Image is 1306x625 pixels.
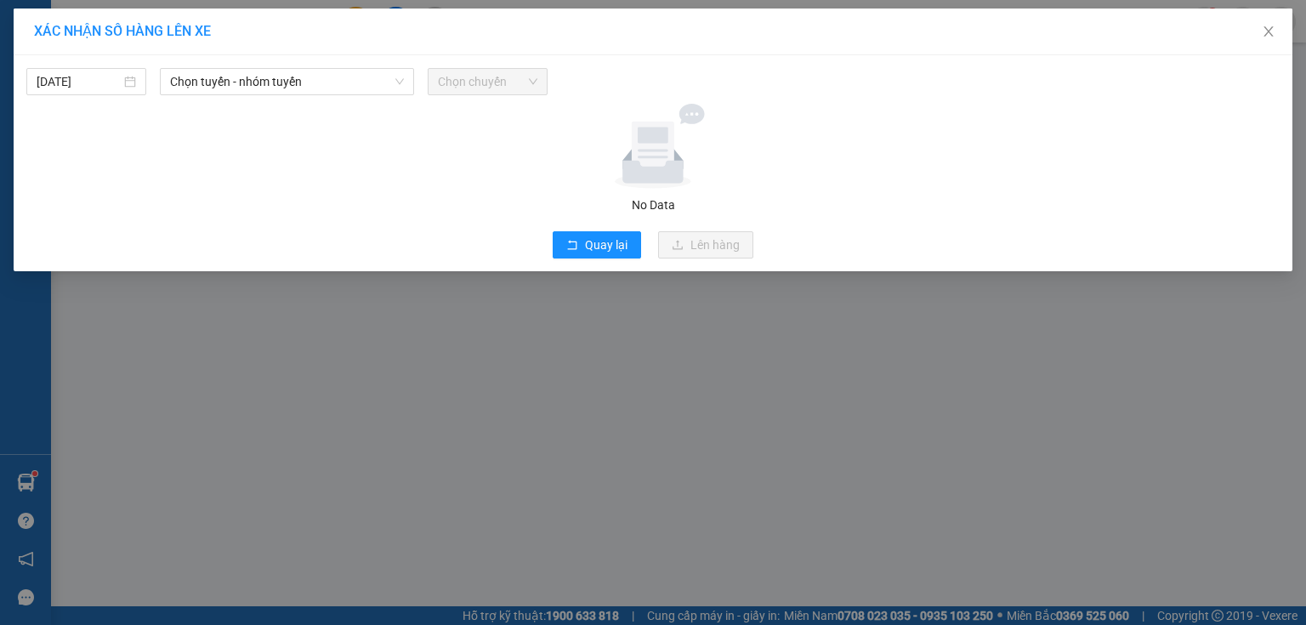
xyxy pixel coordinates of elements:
[566,239,578,253] span: rollback
[170,69,404,94] span: Chọn tuyến - nhóm tuyến
[1262,25,1275,38] span: close
[658,231,753,259] button: uploadLên hàng
[585,236,627,254] span: Quay lại
[438,69,537,94] span: Chọn chuyến
[1245,9,1292,56] button: Close
[395,77,405,87] span: down
[25,196,1281,214] div: No Data
[34,23,211,39] span: XÁC NHẬN SỐ HÀNG LÊN XE
[37,72,121,91] input: 13/09/2025
[553,231,641,259] button: rollbackQuay lại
